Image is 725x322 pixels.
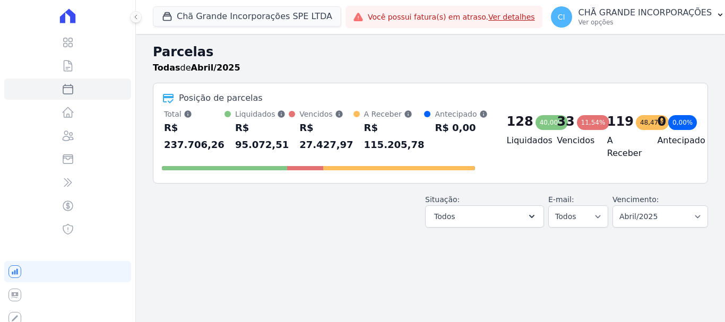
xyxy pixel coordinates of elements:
strong: Abril/2025 [191,63,240,73]
div: R$ 0,00 [435,119,487,136]
p: CHÃ GRANDE INCORPORAÇÕES [579,7,712,18]
div: R$ 27.427,97 [299,119,353,153]
span: Todos [434,210,455,223]
a: Ver detalhes [488,13,535,21]
div: 0,00% [668,115,697,130]
h2: Parcelas [153,42,708,62]
h4: A Receber [607,134,641,160]
div: 40,00% [536,115,568,130]
div: 0 [657,113,666,130]
button: Chã Grande Incorporações SPE LTDA [153,6,341,27]
label: Vencimento: [612,195,659,204]
div: Total [164,109,225,119]
div: 33 [557,113,574,130]
div: Vencidos [299,109,353,119]
label: Situação: [425,195,460,204]
div: R$ 95.072,51 [235,119,289,153]
div: Antecipado [435,109,487,119]
h4: Antecipado [657,134,691,147]
div: 119 [607,113,634,130]
h4: Vencidos [557,134,590,147]
div: 11,54% [577,115,610,130]
span: CI [558,13,565,21]
p: de [153,62,240,74]
div: R$ 237.706,26 [164,119,225,153]
span: Você possui fatura(s) em atraso. [368,12,535,23]
strong: Todas [153,63,180,73]
div: 128 [507,113,533,130]
p: Ver opções [579,18,712,27]
div: 48,47% [636,115,669,130]
button: Todos [425,205,544,228]
label: E-mail: [548,195,574,204]
div: Liquidados [235,109,289,119]
h4: Liquidados [507,134,540,147]
div: A Receber [364,109,425,119]
div: R$ 115.205,78 [364,119,425,153]
div: Posição de parcelas [179,92,263,105]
